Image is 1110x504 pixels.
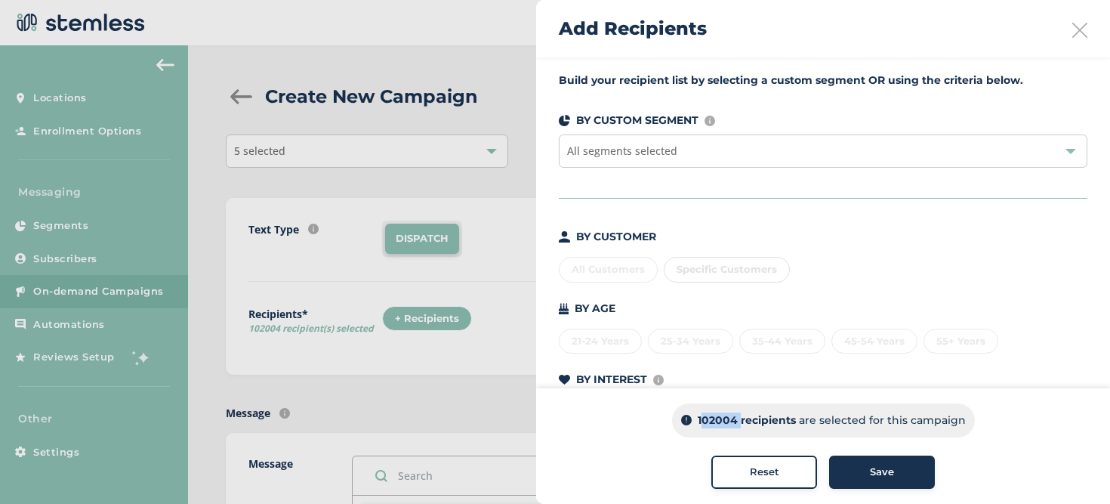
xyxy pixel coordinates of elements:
[870,465,894,480] span: Save
[576,372,647,388] p: BY INTEREST
[829,456,935,489] button: Save
[705,116,715,126] img: icon-info-236977d2.svg
[576,113,698,128] p: BY CUSTOM SEGMENT
[750,465,779,480] span: Reset
[559,231,570,243] img: icon-person-dark-ced50e5f.svg
[711,456,817,489] button: Reset
[559,115,570,126] img: icon-segments-dark-074adb27.svg
[698,413,796,428] p: 102004 recipients
[576,229,656,245] p: BY CUSTOMER
[567,144,677,158] span: All segments selected
[559,375,570,385] img: icon-heart-dark-29e6356f.svg
[559,303,569,314] img: icon-cake-93b2a7b5.svg
[559,73,1087,88] label: Build your recipient list by selecting a custom segment OR using the criteria below.
[559,15,707,42] h2: Add Recipients
[681,416,692,426] img: icon-info-dark-48f6c5f3.svg
[1034,431,1110,504] iframe: Chat Widget
[575,301,615,317] p: BY AGE
[653,375,664,385] img: icon-info-236977d2.svg
[799,413,966,428] p: are selected for this campaign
